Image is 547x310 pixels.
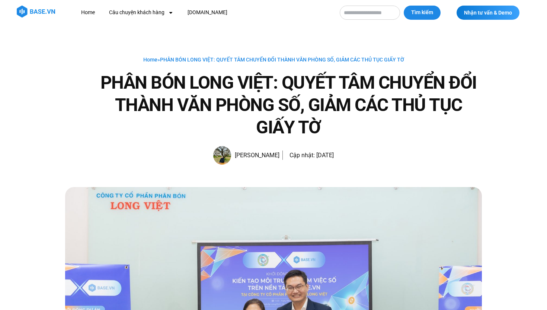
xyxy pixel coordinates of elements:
span: [PERSON_NAME] [231,150,279,161]
a: Nhận tư vấn & Demo [457,6,519,20]
a: Picture of Đoàn Đức [PERSON_NAME] [213,146,279,165]
time: [DATE] [316,152,334,159]
span: PHÂN BÓN LONG VIỆT: QUYẾT TÂM CHUYỂN ĐỔI THÀNH VĂN PHÒNG SỐ, GIẢM CÁC THỦ TỤC GIẤY TỜ [160,57,404,63]
span: Tìm kiếm [411,9,433,16]
a: [DOMAIN_NAME] [182,6,233,19]
img: Picture of Đoàn Đức [213,146,231,165]
button: Tìm kiếm [404,6,441,20]
a: Câu chuyện khách hàng [103,6,179,19]
a: Home [76,6,100,19]
nav: Menu [76,6,332,19]
span: » [143,57,404,63]
span: Cập nhật: [290,152,315,159]
span: Nhận tư vấn & Demo [464,10,512,15]
h1: PHÂN BÓN LONG VIỆT: QUYẾT TÂM CHUYỂN ĐỔI THÀNH VĂN PHÒNG SỐ, GIẢM CÁC THỦ TỤC GIẤY TỜ [95,72,482,139]
a: Home [143,57,157,63]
